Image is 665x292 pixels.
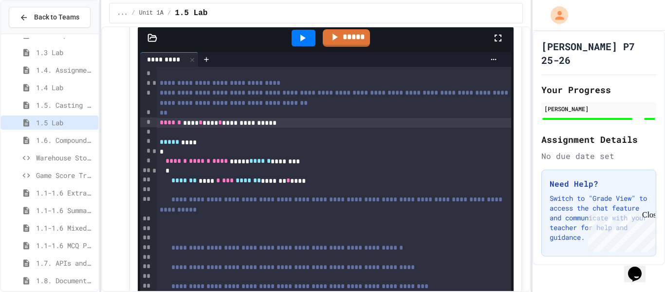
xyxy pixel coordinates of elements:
[36,240,94,251] span: 1.1-1.6 MCQ Practice
[541,39,656,67] h1: [PERSON_NAME] P7 25-26
[34,12,79,22] span: Back to Teams
[36,47,94,58] span: 1.3 Lab
[139,9,164,17] span: Unit 1A
[544,104,653,113] div: [PERSON_NAME]
[541,83,656,97] h2: Your Progress
[131,9,135,17] span: /
[36,65,94,75] span: 1.4. Assignment and Input
[9,7,91,28] button: Back to Teams
[4,4,67,62] div: Chat with us now!Close
[117,9,128,17] span: ...
[36,223,94,233] span: 1.1-1.6 Mixed Up Code Practice
[36,188,94,198] span: 1.1-1.6 Extra Coding Practice
[36,82,94,93] span: 1.4 Lab
[541,150,656,162] div: No due date set
[36,153,94,163] span: Warehouse Stock Calculator
[540,4,571,26] div: My Account
[36,258,94,268] span: 1.7. APIs and Libraries
[584,211,655,252] iframe: chat widget
[36,275,94,286] span: 1.8. Documentation with Comments and Preconditions
[624,253,655,282] iframe: chat widget
[36,100,94,110] span: 1.5. Casting and Ranges of Values
[36,205,94,215] span: 1.1-1.6 Summary
[36,135,94,145] span: 1.6. Compound Assignment Operators
[541,133,656,146] h2: Assignment Details
[550,194,648,242] p: Switch to "Grade View" to access the chat feature and communicate with your teacher for help and ...
[36,117,94,128] span: 1.5 Lab
[167,9,171,17] span: /
[175,7,207,19] span: 1.5 Lab
[36,170,94,180] span: Game Score Tracker
[550,178,648,190] h3: Need Help?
